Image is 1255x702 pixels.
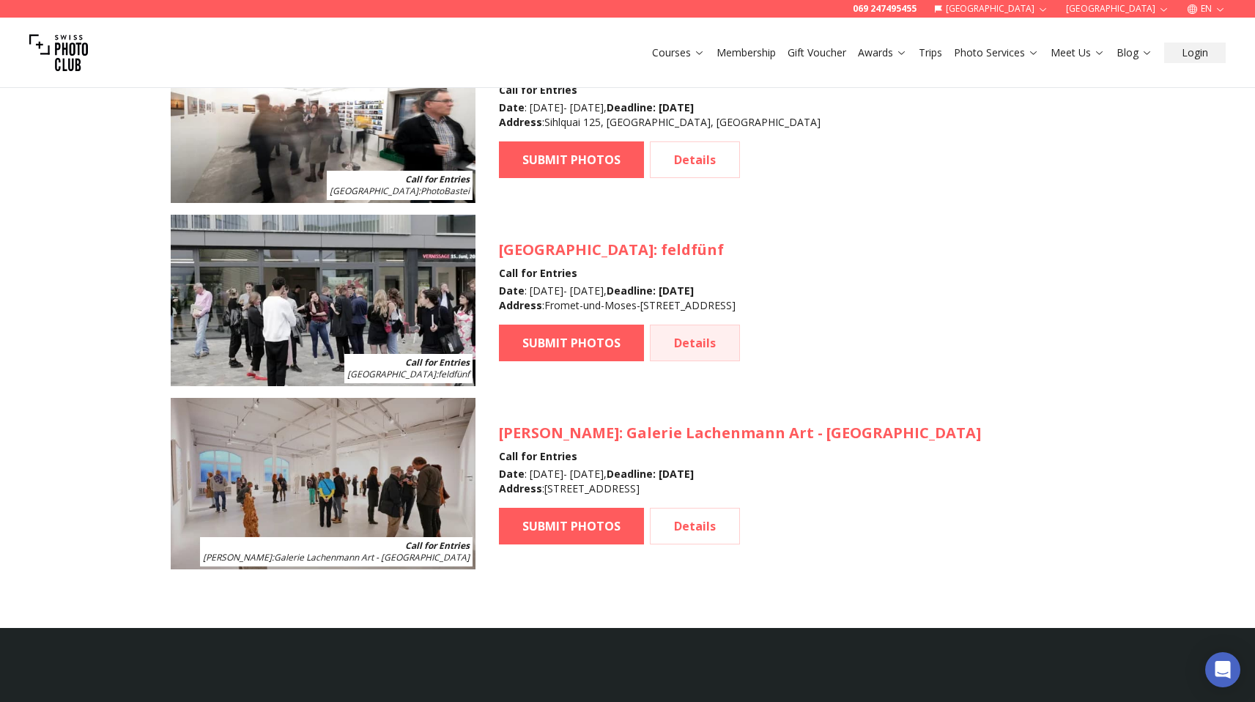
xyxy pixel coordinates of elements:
[171,32,475,203] img: SPC Photo Awards Zurich: December 2025
[652,45,705,60] a: Courses
[711,43,782,63] button: Membership
[499,467,525,481] b: Date
[607,100,694,114] b: Deadline : [DATE]
[499,467,981,496] div: : [DATE] - [DATE] , : [STREET_ADDRESS]
[499,266,740,281] h4: Call for Entries
[171,398,475,569] img: SPC Photo Awards LAKE CONSTANCE December 2025
[1111,43,1158,63] button: Blog
[646,43,711,63] button: Courses
[1051,45,1105,60] a: Meet Us
[788,45,846,60] a: Gift Voucher
[499,449,981,464] h4: Call for Entries
[919,45,942,60] a: Trips
[717,45,776,60] a: Membership
[948,43,1045,63] button: Photo Services
[499,240,740,260] h3: : feldfünf
[499,423,981,443] h3: : Galerie Lachenmann Art - [GEOGRAPHIC_DATA]
[499,100,821,130] div: : [DATE] - [DATE] , : Sihlquai 125, [GEOGRAPHIC_DATA], [GEOGRAPHIC_DATA]
[858,45,907,60] a: Awards
[1045,43,1111,63] button: Meet Us
[499,325,644,361] a: SUBMIT PHOTOS
[405,356,470,369] b: Call for Entries
[499,284,740,313] div: : [DATE] - [DATE] , : Fromet-und-Moses-[STREET_ADDRESS]
[499,83,821,97] h4: Call for Entries
[954,45,1039,60] a: Photo Services
[499,298,542,312] b: Address
[499,284,525,298] b: Date
[650,508,740,544] a: Details
[347,368,470,380] span: : feldfünf
[330,185,470,197] span: : PhotoBastei
[499,141,644,178] a: SUBMIT PHOTOS
[29,23,88,82] img: Swiss photo club
[913,43,948,63] button: Trips
[171,215,475,386] img: SPC Photo Awards BERLIN December 2025
[852,43,913,63] button: Awards
[499,115,542,129] b: Address
[1164,43,1226,63] button: Login
[405,539,470,552] b: Call for Entries
[330,185,418,197] span: [GEOGRAPHIC_DATA]
[853,3,917,15] a: 069 247495455
[650,325,740,361] a: Details
[499,100,525,114] b: Date
[607,467,694,481] b: Deadline : [DATE]
[1117,45,1152,60] a: Blog
[203,551,470,564] span: : Galerie Lachenmann Art - [GEOGRAPHIC_DATA]
[782,43,852,63] button: Gift Voucher
[1205,652,1240,687] div: Open Intercom Messenger
[607,284,694,298] b: Deadline : [DATE]
[499,240,654,259] span: [GEOGRAPHIC_DATA]
[499,481,542,495] b: Address
[650,141,740,178] a: Details
[499,423,619,443] span: [PERSON_NAME]
[203,551,272,564] span: [PERSON_NAME]
[347,368,436,380] span: [GEOGRAPHIC_DATA]
[405,173,470,185] b: Call for Entries
[499,508,644,544] a: SUBMIT PHOTOS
